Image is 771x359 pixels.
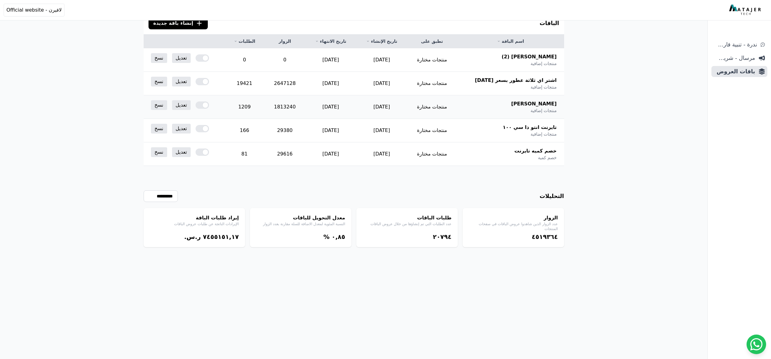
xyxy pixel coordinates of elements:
a: نسخ [151,100,167,110]
div: ٢۰٧٩٤ [362,233,452,241]
a: تعديل [172,77,191,86]
h3: التحليلات [540,192,564,200]
a: نسخ [151,147,167,157]
td: [DATE] [356,95,407,119]
td: 0 [265,48,305,72]
span: تايرنت انتو ذا سي ١٠٠ [503,124,556,131]
span: [PERSON_NAME] (2) [501,53,556,60]
td: [DATE] [305,142,356,166]
td: منتجات مختارة [407,48,457,72]
td: 1813240 [265,95,305,119]
span: منتجات إضافية [531,60,556,67]
h4: معدل التحويل للباقات [256,214,345,222]
span: خصم كمية [538,155,556,161]
h4: إيراد طلبات الباقة [150,214,239,222]
h4: الزوار [469,214,558,222]
td: 0 [224,48,265,72]
span: منتجات إضافية [531,108,556,114]
td: [DATE] [305,119,356,142]
a: نسخ [151,77,167,86]
span: منتجات إضافية [531,84,556,90]
a: نسخ [151,124,167,134]
td: منتجات مختارة [407,72,457,95]
td: 29380 [265,119,305,142]
td: 2647128 [265,72,305,95]
span: لافيرن - Official website [6,6,62,14]
td: 166 [224,119,265,142]
td: [DATE] [356,72,407,95]
img: MatajerTech Logo [729,5,762,16]
button: لافيرن - Official website [4,4,64,16]
span: مرسال - شريط دعاية [714,54,755,62]
a: تعديل [172,147,191,157]
td: [DATE] [356,119,407,142]
span: % [323,233,329,240]
span: باقات العروض [714,67,755,76]
td: [DATE] [356,142,407,166]
p: النسبة المئوية لمعدل الاضافة للسلة مقارنة بعدد الزوار [256,222,345,226]
span: منتجات إضافية [531,131,556,137]
span: اشتر اي ثلاثة عطور بسعر [DATE] [475,77,557,84]
span: ندرة - تنبية قارب علي النفاذ [714,40,757,49]
span: [PERSON_NAME] [511,100,557,108]
span: ر.س. [184,233,201,240]
td: [DATE] [305,48,356,72]
th: الزوار [265,35,305,48]
td: منتجات مختارة [407,119,457,142]
td: [DATE] [356,48,407,72]
a: نسخ [151,53,167,63]
button: إنشاء باقة جديدة [149,17,208,29]
p: الإيرادات الناتجة عن طلبات عروض الباقات [150,222,239,226]
a: تاريخ الانتهاء [312,38,349,44]
td: 81 [224,142,265,166]
td: 1209 [224,95,265,119]
span: خصم كميه تايرنت [514,147,556,155]
a: اسم الباقة [464,38,557,44]
a: تعديل [172,100,191,110]
th: تطبق على [407,35,457,48]
a: تعديل [172,53,191,63]
div: ٤٥١٩۳٦٤ [469,233,558,241]
td: 29616 [265,142,305,166]
p: عدد الزوار الذين شاهدوا عروض الباقات في صفحات المنتجات [469,222,558,231]
td: 19421 [224,72,265,95]
p: عدد الطلبات التي تم إنشاؤها من خلال عروض الباقات [362,222,452,226]
td: [DATE] [305,72,356,95]
span: إنشاء باقة جديدة [153,20,193,27]
bdi: ۰,٨٥ [332,233,345,240]
a: تعديل [172,124,191,134]
td: [DATE] [305,95,356,119]
bdi: ٧٤٥٥١٥١,١٧ [203,233,239,240]
h4: طلبات الباقات [362,214,452,222]
h3: الباقات [540,19,559,27]
a: تاريخ الإنشاء [364,38,400,44]
td: منتجات مختارة [407,95,457,119]
td: منتجات مختارة [407,142,457,166]
a: الطلبات [232,38,257,44]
